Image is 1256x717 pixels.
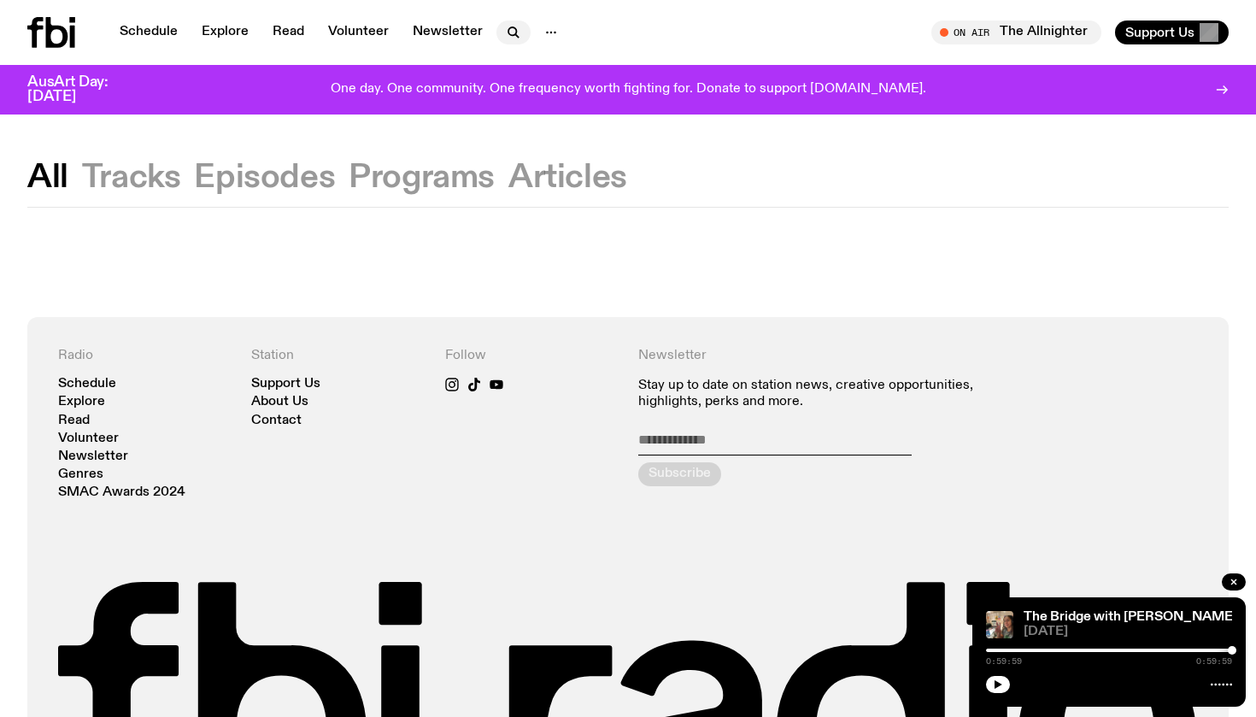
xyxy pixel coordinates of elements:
p: One day. One community. One frequency worth fighting for. Donate to support [DOMAIN_NAME]. [331,82,926,97]
a: About Us [251,396,308,408]
span: [DATE] [1024,626,1232,638]
a: Read [262,21,314,44]
a: SMAC Awards 2024 [58,486,185,499]
p: Stay up to date on station news, creative opportunities, highlights, perks and more. [638,378,1005,410]
a: Schedule [109,21,188,44]
h4: Radio [58,348,231,364]
a: Contact [251,414,302,427]
button: Episodes [194,162,335,193]
a: Support Us [251,378,320,391]
a: Genres [58,468,103,481]
a: Explore [58,396,105,408]
button: Support Us [1115,21,1229,44]
a: Newsletter [402,21,493,44]
button: Articles [508,162,627,193]
a: The Bridge with [PERSON_NAME] [1024,610,1237,624]
a: Schedule [58,378,116,391]
button: All [27,162,68,193]
button: On AirThe Allnighter [931,21,1101,44]
a: Read [58,414,90,427]
h4: Newsletter [638,348,1005,364]
a: Volunteer [318,21,399,44]
h3: AusArt Day: [DATE] [27,75,137,104]
a: Volunteer [58,432,119,445]
span: Support Us [1125,25,1194,40]
span: 0:59:59 [1196,657,1232,666]
span: 0:59:59 [986,657,1022,666]
button: Subscribe [638,462,721,486]
h4: Station [251,348,424,364]
a: Explore [191,21,259,44]
h4: Follow [445,348,618,364]
button: Tracks [82,162,181,193]
a: Newsletter [58,450,128,463]
button: Programs [349,162,495,193]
